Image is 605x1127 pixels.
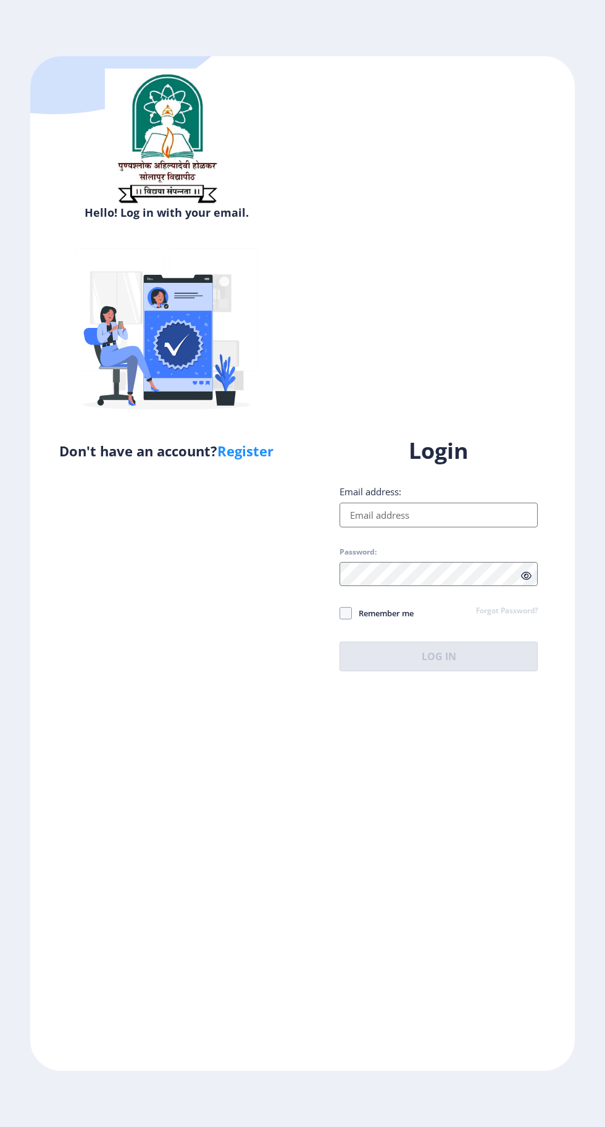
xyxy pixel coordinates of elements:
h5: Don't have an account? [40,441,293,461]
img: sulogo.png [105,69,228,208]
h6: Hello! Log in with your email. [40,205,293,220]
img: Verified-rafiki.svg [59,225,275,441]
a: Forgot Password? [476,606,538,617]
span: Remember me [352,606,414,621]
label: Password: [340,547,377,557]
button: Log In [340,642,538,671]
label: Email address: [340,485,401,498]
h1: Login [340,436,538,466]
a: Register [217,442,273,460]
input: Email address [340,503,538,527]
